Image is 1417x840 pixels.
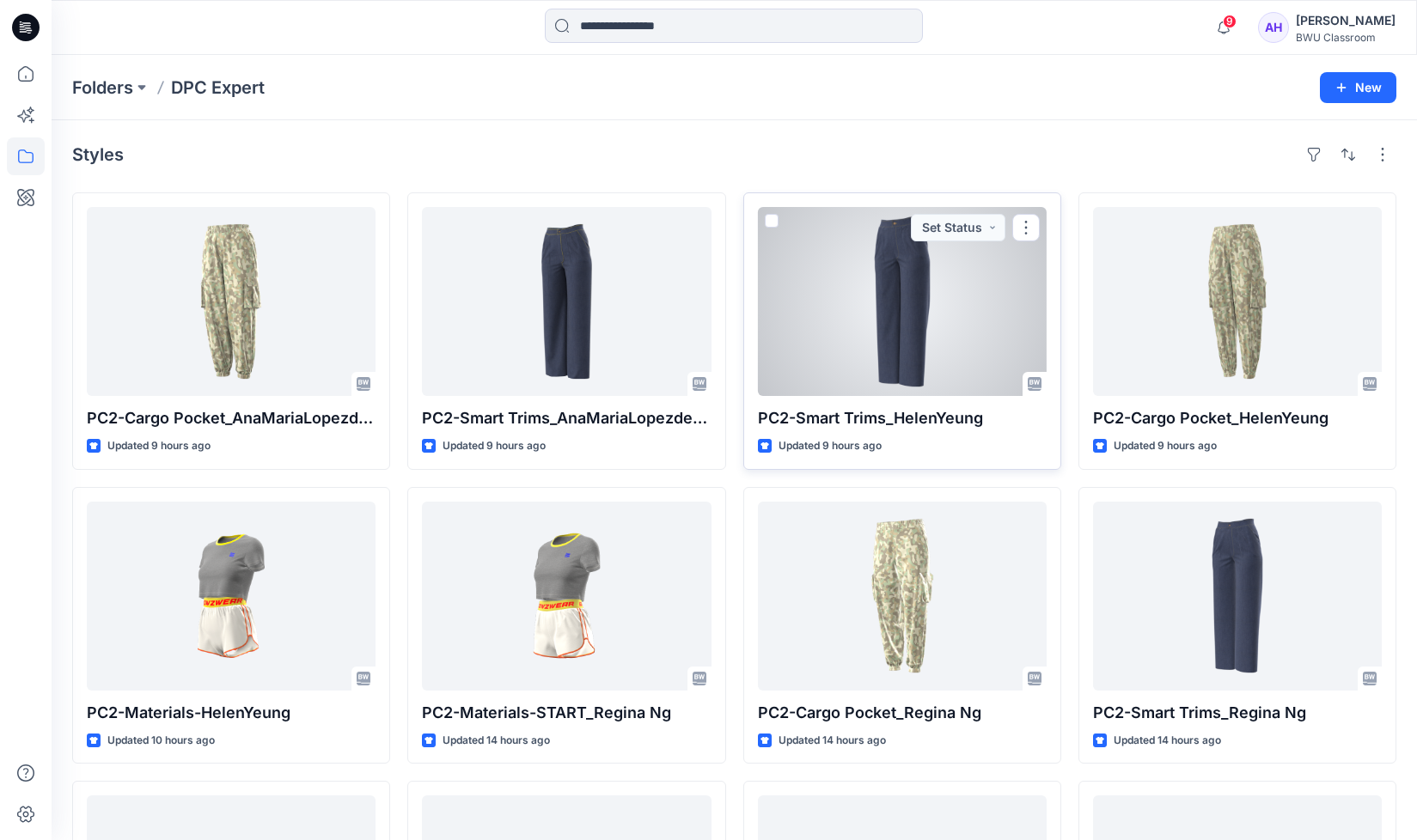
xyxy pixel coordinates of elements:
[758,207,1047,396] a: PC2-Smart Trims_HelenYeung
[87,406,376,430] p: PC2-Cargo Pocket_AnaMariaLopezdeDreyer
[758,502,1047,691] a: PC2-Cargo Pocket_Regina Ng
[72,144,124,165] h4: Styles
[107,437,211,455] p: Updated 9 hours ago
[422,207,711,396] a: PC2-Smart Trims_AnaMariaLopezdeDreyer
[72,76,133,100] a: Folders
[1320,72,1396,103] button: New
[1258,12,1289,43] div: AH
[1223,15,1237,28] span: 9
[779,437,882,455] p: Updated 9 hours ago
[87,701,376,725] p: PC2-Materials-HelenYeung
[422,502,711,691] a: PC2-Materials-START_Regina Ng
[758,406,1047,430] p: PC2-Smart Trims_HelenYeung
[87,207,376,396] a: PC2-Cargo Pocket_AnaMariaLopezdeDreyer
[1114,437,1217,455] p: Updated 9 hours ago
[1093,207,1382,396] a: PC2-Cargo Pocket_HelenYeung
[1093,502,1382,691] a: PC2-Smart Trims_Regina Ng
[443,437,546,455] p: Updated 9 hours ago
[87,502,376,691] a: PC2-Materials-HelenYeung
[1093,406,1382,430] p: PC2-Cargo Pocket_HelenYeung
[422,701,711,725] p: PC2-Materials-START_Regina Ng
[758,701,1047,725] p: PC2-Cargo Pocket_Regina Ng
[422,406,711,430] p: PC2-Smart Trims_AnaMariaLopezdeDreyer
[107,732,215,750] p: Updated 10 hours ago
[1296,10,1396,31] div: [PERSON_NAME]
[1093,701,1382,725] p: PC2-Smart Trims_Regina Ng
[1296,31,1396,44] div: BWU Classroom
[171,76,265,100] p: DPC Expert
[443,732,550,750] p: Updated 14 hours ago
[1114,732,1221,750] p: Updated 14 hours ago
[779,732,886,750] p: Updated 14 hours ago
